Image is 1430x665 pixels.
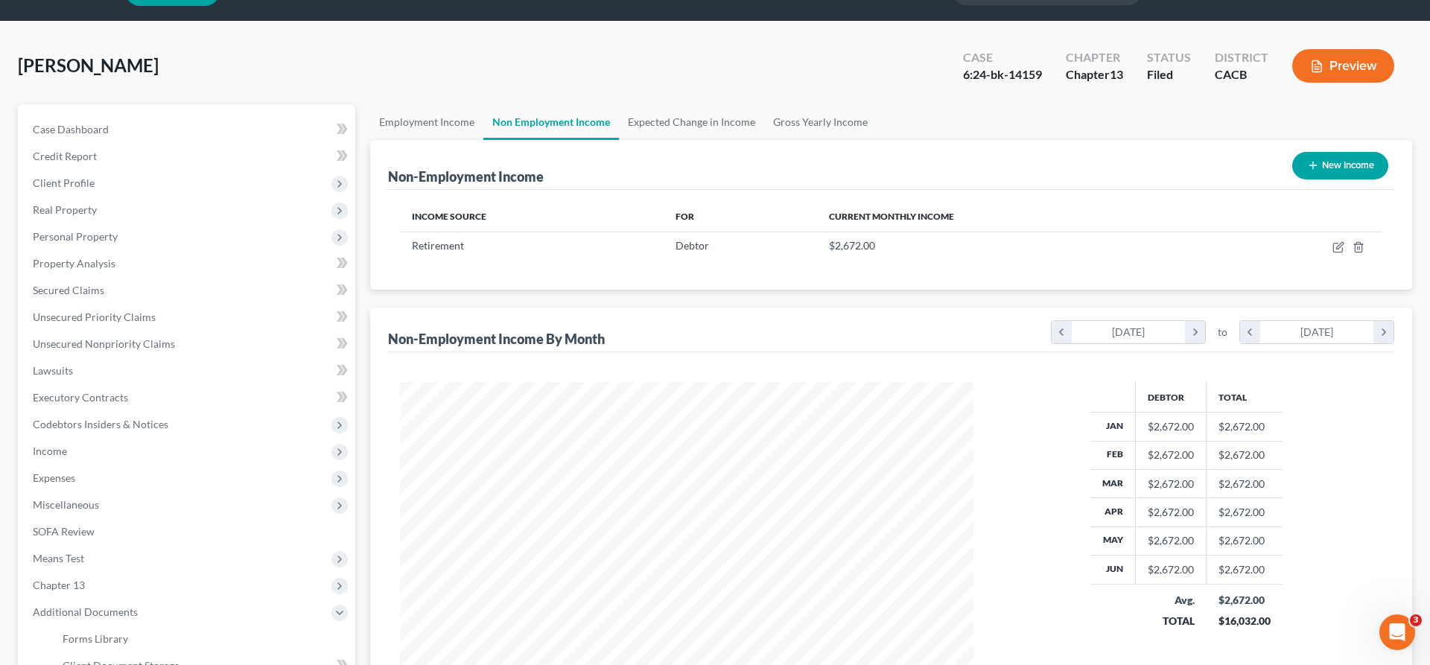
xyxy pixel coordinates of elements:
[1110,67,1123,81] span: 13
[33,150,97,162] span: Credit Report
[33,579,85,591] span: Chapter 13
[1066,66,1123,83] div: Chapter
[33,230,118,243] span: Personal Property
[21,304,355,331] a: Unsecured Priority Claims
[33,498,99,511] span: Miscellaneous
[1218,614,1271,629] div: $16,032.00
[1260,321,1374,343] div: [DATE]
[1207,469,1283,497] td: $2,672.00
[1148,614,1195,629] div: TOTAL
[1147,49,1191,66] div: Status
[33,391,128,404] span: Executory Contracts
[1215,66,1268,83] div: CACB
[21,116,355,143] a: Case Dashboard
[1090,556,1136,584] th: Jun
[33,605,138,618] span: Additional Documents
[21,143,355,170] a: Credit Report
[21,357,355,384] a: Lawsuits
[18,54,159,76] span: [PERSON_NAME]
[1148,419,1194,434] div: $2,672.00
[33,445,67,457] span: Income
[33,552,84,564] span: Means Test
[1148,448,1194,462] div: $2,672.00
[21,331,355,357] a: Unsecured Nonpriority Claims
[51,626,355,652] a: Forms Library
[33,311,156,323] span: Unsecured Priority Claims
[388,168,544,185] div: Non-Employment Income
[1148,505,1194,520] div: $2,672.00
[1148,477,1194,491] div: $2,672.00
[21,277,355,304] a: Secured Claims
[1072,321,1186,343] div: [DATE]
[33,418,168,430] span: Codebtors Insiders & Notices
[412,211,486,222] span: Income Source
[412,239,464,252] span: Retirement
[829,211,954,222] span: Current Monthly Income
[619,104,764,140] a: Expected Change in Income
[1218,593,1271,608] div: $2,672.00
[1136,382,1207,412] th: Debtor
[676,211,694,222] span: For
[1218,325,1227,340] span: to
[1207,413,1283,441] td: $2,672.00
[63,632,128,645] span: Forms Library
[1292,152,1388,179] button: New Income
[21,518,355,545] a: SOFA Review
[1147,66,1191,83] div: Filed
[1207,382,1283,412] th: Total
[1373,321,1394,343] i: chevron_right
[1215,49,1268,66] div: District
[388,330,605,348] div: Non-Employment Income By Month
[370,104,483,140] a: Employment Income
[676,239,709,252] span: Debtor
[21,384,355,411] a: Executory Contracts
[963,49,1042,66] div: Case
[1410,614,1422,626] span: 3
[21,250,355,277] a: Property Analysis
[33,471,75,484] span: Expenses
[33,525,95,538] span: SOFA Review
[1292,49,1394,83] button: Preview
[1090,441,1136,469] th: Feb
[1090,469,1136,497] th: Mar
[1066,49,1123,66] div: Chapter
[963,66,1042,83] div: 6:24-bk-14159
[33,257,115,270] span: Property Analysis
[1148,533,1194,548] div: $2,672.00
[829,239,875,252] span: $2,672.00
[1090,498,1136,526] th: Apr
[1148,593,1195,608] div: Avg.
[1052,321,1072,343] i: chevron_left
[1090,413,1136,441] th: Jan
[1379,614,1415,650] iframe: Intercom live chat
[1207,441,1283,469] td: $2,672.00
[1185,321,1205,343] i: chevron_right
[33,123,109,136] span: Case Dashboard
[33,203,97,216] span: Real Property
[1090,526,1136,555] th: May
[1148,562,1194,577] div: $2,672.00
[33,364,73,377] span: Lawsuits
[1207,526,1283,555] td: $2,672.00
[33,337,175,350] span: Unsecured Nonpriority Claims
[1207,498,1283,526] td: $2,672.00
[483,104,619,140] a: Non Employment Income
[33,176,95,189] span: Client Profile
[1207,556,1283,584] td: $2,672.00
[1240,321,1260,343] i: chevron_left
[33,284,104,296] span: Secured Claims
[764,104,877,140] a: Gross Yearly Income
